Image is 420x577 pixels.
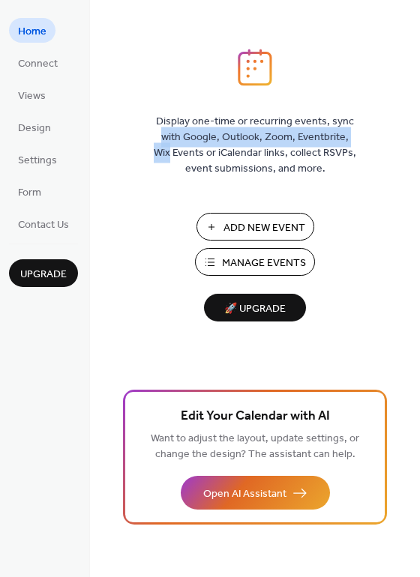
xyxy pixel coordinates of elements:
span: Upgrade [20,267,67,283]
button: Upgrade [9,259,78,287]
a: Connect [9,50,67,75]
a: Form [9,179,50,204]
a: Views [9,82,55,107]
a: Design [9,115,60,139]
button: Manage Events [195,248,315,276]
img: logo_icon.svg [238,49,272,86]
span: Home [18,24,46,40]
a: Settings [9,147,66,172]
span: Manage Events [222,256,306,271]
span: Add New Event [223,220,305,236]
span: Form [18,185,41,201]
span: Display one-time or recurring events, sync with Google, Outlook, Zoom, Eventbrite, Wix Events or ... [154,114,356,177]
span: Contact Us [18,217,69,233]
span: Edit Your Calendar with AI [181,406,330,427]
span: Design [18,121,51,136]
span: Connect [18,56,58,72]
button: Open AI Assistant [181,476,330,510]
span: 🚀 Upgrade [213,299,297,319]
span: Settings [18,153,57,169]
span: Open AI Assistant [203,486,286,502]
button: 🚀 Upgrade [204,294,306,321]
span: Views [18,88,46,104]
button: Add New Event [196,213,314,241]
a: Home [9,18,55,43]
span: Want to adjust the layout, update settings, or change the design? The assistant can help. [151,429,359,465]
a: Contact Us [9,211,78,236]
